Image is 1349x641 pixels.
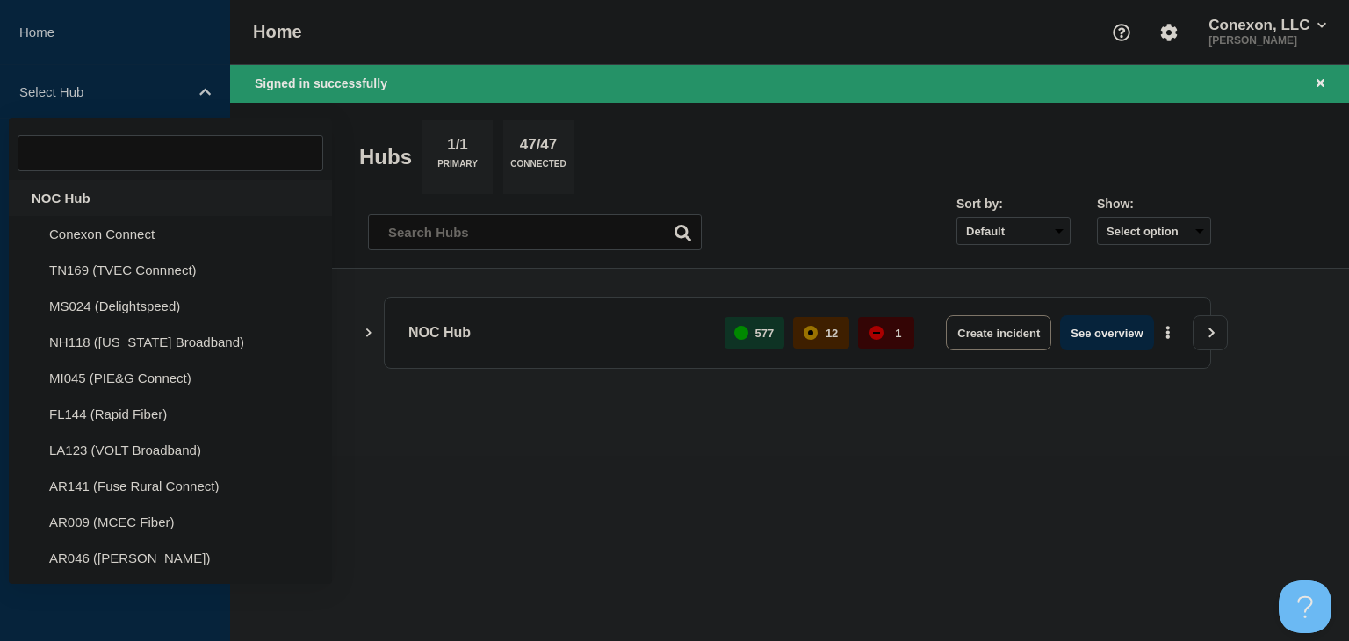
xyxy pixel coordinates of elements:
[513,136,564,159] p: 47/47
[956,217,1071,245] select: Sort by
[1205,17,1330,34] button: Conexon, LLC
[1279,580,1331,633] iframe: Help Scout Beacon - Open
[956,197,1071,211] div: Sort by:
[1060,315,1153,350] button: See overview
[9,468,332,504] li: AR141 (Fuse Rural Connect)
[9,360,332,396] li: MI045 (PIE&G Connect)
[368,214,702,250] input: Search Hubs
[19,84,188,99] p: Select Hub
[255,76,387,90] span: Signed in successfully
[869,326,884,340] div: down
[9,396,332,432] li: FL144 (Rapid Fiber)
[441,136,475,159] p: 1/1
[1205,34,1330,47] p: [PERSON_NAME]
[253,22,302,42] h1: Home
[826,327,838,340] p: 12
[946,315,1051,350] button: Create incident
[408,315,704,350] p: NOC Hub
[9,288,332,324] li: MS024 (Delightspeed)
[1097,197,1211,211] div: Show:
[734,326,748,340] div: up
[755,327,775,340] p: 577
[895,327,901,340] p: 1
[9,324,332,360] li: NH118 ([US_STATE] Broadband)
[1193,315,1228,350] button: View
[510,159,566,177] p: Connected
[9,180,332,216] div: NOC Hub
[1309,74,1331,94] button: Close banner
[9,252,332,288] li: TN169 (TVEC Connnect)
[1157,317,1179,349] button: More actions
[804,326,818,340] div: affected
[9,504,332,540] li: AR009 (MCEC Fiber)
[437,159,478,177] p: Primary
[9,216,332,252] li: Conexon Connect
[364,327,373,340] button: Show Connected Hubs
[1097,217,1211,245] button: Select option
[9,432,332,468] li: LA123 (VOLT Broadband)
[9,540,332,576] li: AR046 ([PERSON_NAME])
[359,145,412,169] h2: Hubs
[1103,14,1140,51] button: Support
[1151,14,1187,51] button: Account settings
